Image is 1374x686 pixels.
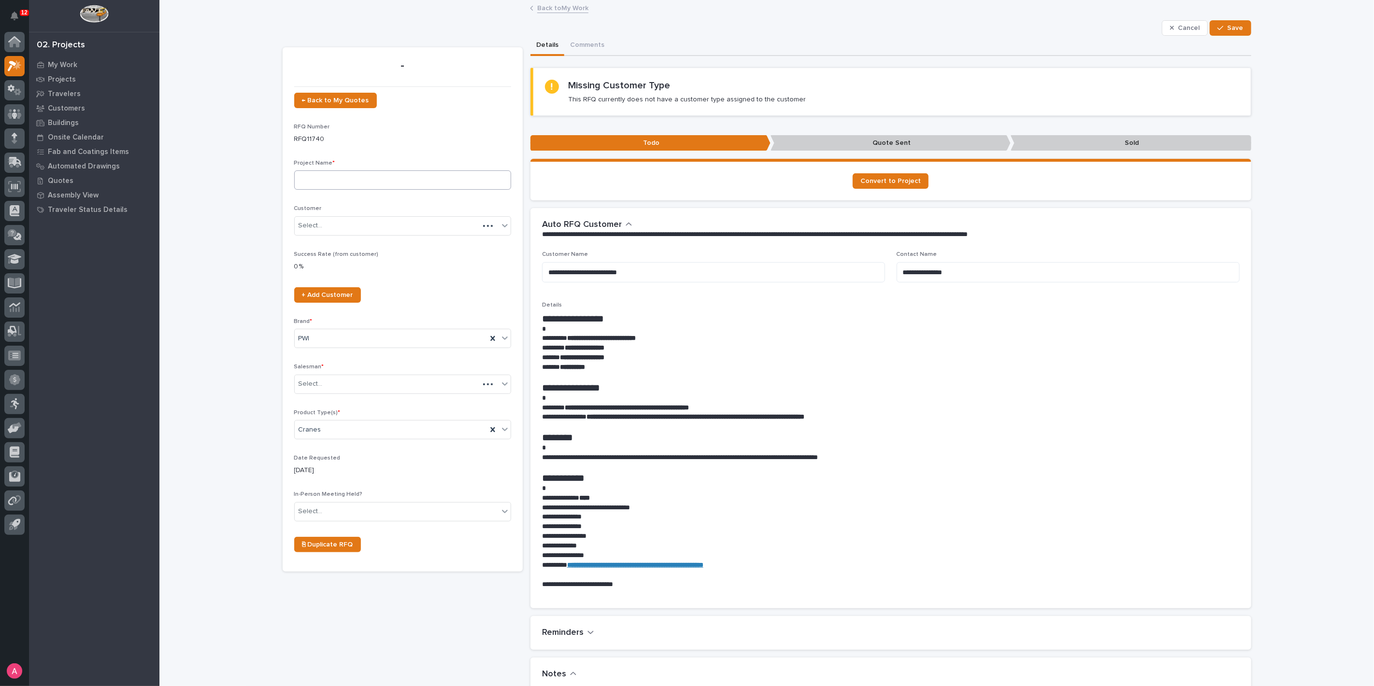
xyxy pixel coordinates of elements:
[294,206,322,211] span: Customer
[294,455,341,461] span: Date Requested
[299,334,310,344] span: PWI
[294,124,330,130] span: RFQ Number
[294,491,363,497] span: In-Person Meeting Held?
[48,191,99,200] p: Assembly View
[48,104,85,113] p: Customers
[302,541,353,548] span: ⎘ Duplicate RFQ
[860,178,921,184] span: Convert to Project
[564,36,610,56] button: Comments
[48,133,104,142] p: Onsite Calendar
[29,57,159,72] a: My Work
[21,9,28,16] p: 12
[29,188,159,202] a: Assembly View
[294,410,341,416] span: Product Type(s)
[29,159,159,173] a: Automated Drawings
[542,302,562,308] span: Details
[48,206,128,214] p: Traveler Status Details
[1011,135,1251,151] p: Sold
[4,6,25,26] button: Notifications
[4,661,25,681] button: users-avatar
[29,173,159,188] a: Quotes
[299,506,323,517] div: Select...
[294,364,324,370] span: Salesman
[542,252,588,257] span: Customer Name
[29,130,159,144] a: Onsite Calendar
[542,669,577,680] button: Notes
[48,119,79,127] p: Buildings
[29,101,159,115] a: Customers
[48,75,76,84] p: Projects
[48,162,120,171] p: Automated Drawings
[897,252,937,257] span: Contact Name
[48,90,81,98] p: Travelers
[48,61,77,70] p: My Work
[37,40,85,51] div: 02. Projects
[294,59,511,73] p: -
[542,220,622,230] h2: Auto RFQ Customer
[542,669,566,680] h2: Notes
[1178,24,1200,32] span: Cancel
[48,177,73,185] p: Quotes
[299,221,323,231] div: Select...
[537,2,588,13] a: Back toMy Work
[771,135,1011,151] p: Quote Sent
[530,135,771,151] p: Todo
[542,628,594,638] button: Reminders
[294,537,361,552] a: ⎘ Duplicate RFQ
[302,292,353,298] span: + Add Customer
[48,148,129,156] p: Fab and Coatings Items
[29,115,159,130] a: Buildings
[80,5,108,23] img: Workspace Logo
[294,262,511,272] p: 0 %
[294,319,313,324] span: Brand
[530,36,564,56] button: Details
[294,287,361,303] a: + Add Customer
[569,95,806,104] p: This RFQ currently does not have a customer type assigned to the customer
[1162,20,1208,36] button: Cancel
[542,220,632,230] button: Auto RFQ Customer
[294,160,335,166] span: Project Name
[569,80,671,91] h2: Missing Customer Type
[294,465,511,476] p: [DATE]
[12,12,25,27] div: Notifications12
[1210,20,1251,36] button: Save
[29,144,159,159] a: Fab and Coatings Items
[1228,24,1244,32] span: Save
[299,425,321,435] span: Cranes
[302,97,369,104] span: ← Back to My Quotes
[294,93,377,108] a: ← Back to My Quotes
[29,86,159,101] a: Travelers
[853,173,929,189] a: Convert to Project
[542,628,584,638] h2: Reminders
[294,252,379,257] span: Success Rate (from customer)
[29,202,159,217] a: Traveler Status Details
[299,379,323,389] div: Select...
[29,72,159,86] a: Projects
[294,134,511,144] p: RFQ11740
